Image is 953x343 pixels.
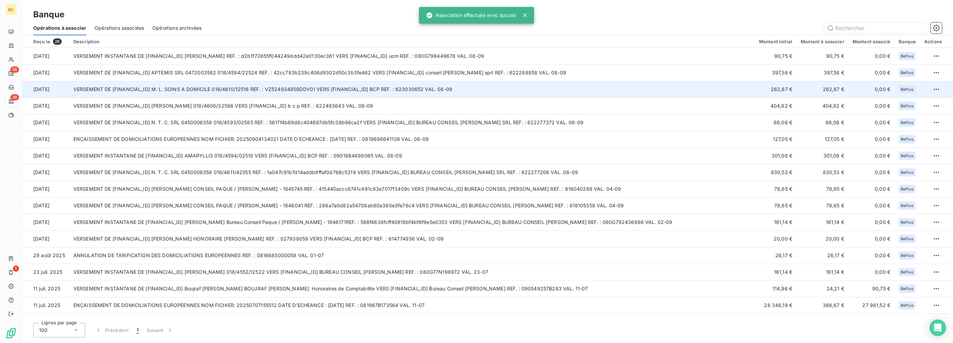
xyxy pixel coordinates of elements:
[755,147,796,164] td: 301,08 €
[69,297,755,314] td: ENCAISSEMENT DE DOMICILIATIONS EUROPEENNES NOM FICHIER: 20250707155512 DATE D'ECHEANCE : [DATE] R...
[796,131,848,147] td: 127,05 €
[69,131,755,147] td: ENCAISSEMENT DE DOMICILIATIONS EUROPEENNES NOM FICHIER: 20250904134021 DATE D'ECHEANCE : [DATE] R...
[755,297,796,314] td: 28 348,19 €
[426,9,516,21] div: Association effectuée avec succès
[901,87,914,91] span: Belfius
[796,164,848,181] td: 830,53 €
[69,98,755,114] td: VERSEMENT DE [FINANCIAL_ID] [PERSON_NAME] 018/4606/32596 VERS [FINANCIAL_ID] b c p REF. : 6224936...
[848,98,894,114] td: 0,00 €
[796,231,848,247] td: 20,00 €
[69,247,755,264] td: ANNULATION DE TARIFICATION DES DOMICILIATIONS EUROPEENNES REF. : 081668S000058 VAL. 01-07
[133,323,143,337] button: 1
[10,94,19,100] span: 26
[901,54,914,58] span: Belfius
[848,314,894,330] td: 90,76 €
[848,214,894,231] td: 0,00 €
[796,147,848,164] td: 301,08 €
[95,25,144,31] span: Opérations associées
[22,231,69,247] td: [DATE]
[69,280,755,297] td: VERSEMENT INSTANTANE DE [FINANCIAL_ID] Boujraf [PERSON_NAME] BOUJRAF [PERSON_NAME]: Honoraires de...
[69,231,755,247] td: VERSEMENT DE [FINANCIAL_ID] [PERSON_NAME] HONORAIRE [PERSON_NAME] REF. : 027938059 VERS [FINANCIA...
[796,297,848,314] td: 366,67 €
[755,314,796,330] td: 136,14 €
[69,81,755,98] td: VERSEMENT DE [FINANCIAL_ID] M. L. SOINS A DOMICILE 018/4610/12516 REF. : VZ524934859DDV01 VERS [F...
[801,39,844,44] div: Montant à associer
[796,280,848,297] td: 24,21 €
[22,314,69,330] td: 11 juil. 2025
[901,253,914,258] span: Belfius
[755,264,796,280] td: 161,14 €
[796,247,848,264] td: 26,17 €
[39,327,47,334] span: 100
[69,197,755,214] td: VERSEMENT DE [FINANCIAL_ID] [PERSON_NAME] CONSEIL PAQUE / [PERSON_NAME] - 1846041 REF. : 286a7a0d...
[22,214,69,231] td: [DATE]
[755,247,796,264] td: 26,17 €
[755,131,796,147] td: 127,05 €
[901,120,914,125] span: Belfius
[848,181,894,197] td: 0,00 €
[22,181,69,197] td: [DATE]
[91,323,133,337] button: Précédent
[755,114,796,131] td: 68,06 €
[755,181,796,197] td: 78,65 €
[796,98,848,114] td: 404,82 €
[755,64,796,81] td: 397,58 €
[796,214,848,231] td: 161,14 €
[796,181,848,197] td: 78,65 €
[901,170,914,174] span: Belfius
[899,39,916,44] div: Banque
[901,270,914,274] span: Belfius
[848,197,894,214] td: 0,00 €
[69,181,755,197] td: VERSEMENT DE [FINANCIAL_ID] [PERSON_NAME] CONSEIL PAQUE / [PERSON_NAME] - 1845745 REF. : 415440ac...
[848,297,894,314] td: 27 981,52 €
[796,64,848,81] td: 397,58 €
[755,214,796,231] td: 161,14 €
[22,131,69,147] td: [DATE]
[22,81,69,98] td: [DATE]
[69,48,755,64] td: VERSEMENT INSTANTANE DE [FINANCIAL_ID] [PERSON_NAME] REF. : d2b1f72655f044249ddd42e0130ec361 VERS...
[796,114,848,131] td: 68,06 €
[22,297,69,314] td: 11 juil. 2025
[10,66,19,73] span: 56
[901,237,914,241] span: Belfius
[69,314,755,330] td: ENCAISSEMENT DE DOMICILIATIONS EUROPEENNES NOM FICHIER: 20250707155727 DATE D'ECHEANCE : [DATE] R...
[901,137,914,141] span: Belfius
[22,48,69,64] td: [DATE]
[853,39,890,44] div: Montant associé
[6,4,17,15] div: BC
[901,220,914,224] span: Belfius
[22,64,69,81] td: [DATE]
[755,231,796,247] td: 20,00 €
[848,247,894,264] td: 0,00 €
[143,323,178,337] button: Suivant
[22,264,69,280] td: 23 juil. 2025
[901,287,914,291] span: Belfius
[848,264,894,280] td: 0,00 €
[848,81,894,98] td: 0,00 €
[69,114,755,131] td: VERSEMENT DE [FINANCIAL_ID] N. T. C. SRL 0450006358 018/4593/02585 REF. : 5617f4b69d8c404697db5fc...
[759,39,792,44] div: Montant initial
[848,131,894,147] td: 0,00 €
[755,81,796,98] td: 262,87 €
[755,164,796,181] td: 830,53 €
[33,25,86,31] span: Opérations à associer
[22,114,69,131] td: [DATE]
[6,328,17,339] img: Logo LeanPay
[901,204,914,208] span: Belfius
[152,25,202,31] span: Opérations archivées
[33,38,65,45] div: Reçu le
[929,319,946,336] div: Open Intercom Messenger
[69,64,755,81] td: VERSEMENT DE [FINANCIAL_ID] APTEMIS SRL 0472003582 018/4594/22524 REF. : 42cc783b239c406d9302d50c...
[69,214,755,231] td: VERSEMENT INSTANTANE DE [FINANCIAL_ID] [PERSON_NAME] Bureau Conseil Paque / [PERSON_NAME] - 18461...
[924,39,942,44] div: Actions
[69,264,755,280] td: VERSEMENT INSTANTANE DE [FINANCIAL_ID] [PERSON_NAME] 018/4552/12522 VERS [FINANCIAL_ID] BUREAU CO...
[901,154,914,158] span: Belfius
[755,48,796,64] td: 90,75 €
[22,197,69,214] td: [DATE]
[848,147,894,164] td: 0,00 €
[22,280,69,297] td: 11 juil. 2025
[755,197,796,214] td: 78,65 €
[796,197,848,214] td: 78,65 €
[848,231,894,247] td: 0,00 €
[755,98,796,114] td: 404,82 €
